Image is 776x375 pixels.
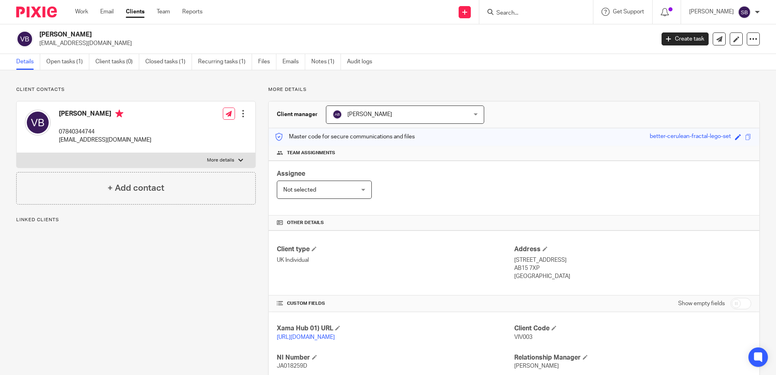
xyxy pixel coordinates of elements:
a: [URL][DOMAIN_NAME] [277,334,335,340]
a: Files [258,54,276,70]
span: JA018259D [277,363,307,369]
h4: Client Code [514,324,751,333]
span: Assignee [277,170,305,177]
i: Primary [115,110,123,118]
input: Search [496,10,569,17]
h4: Client type [277,245,514,254]
p: Linked clients [16,217,256,223]
p: AB15 7XP [514,264,751,272]
a: Create task [662,32,709,45]
label: Show empty fields [678,300,725,308]
h4: [PERSON_NAME] [59,110,151,120]
img: svg%3E [738,6,751,19]
span: Get Support [613,9,644,15]
span: VIV003 [514,334,532,340]
a: Emails [282,54,305,70]
a: Work [75,8,88,16]
a: Clients [126,8,144,16]
a: Team [157,8,170,16]
p: [EMAIL_ADDRESS][DOMAIN_NAME] [59,136,151,144]
p: 07840344744 [59,128,151,136]
span: [PERSON_NAME] [514,363,559,369]
h4: Relationship Manager [514,353,751,362]
img: svg%3E [332,110,342,119]
p: [GEOGRAPHIC_DATA] [514,272,751,280]
a: Recurring tasks (1) [198,54,252,70]
h4: CUSTOM FIELDS [277,300,514,307]
span: Other details [287,220,324,226]
a: Notes (1) [311,54,341,70]
a: Closed tasks (1) [145,54,192,70]
p: [PERSON_NAME] [689,8,734,16]
p: UK Individual [277,256,514,264]
h4: + Add contact [108,182,164,194]
a: Client tasks (0) [95,54,139,70]
p: More details [268,86,760,93]
h4: Address [514,245,751,254]
img: svg%3E [16,30,33,47]
p: [EMAIL_ADDRESS][DOMAIN_NAME] [39,39,649,47]
a: Open tasks (1) [46,54,89,70]
span: Team assignments [287,150,335,156]
img: Pixie [16,6,57,17]
a: Details [16,54,40,70]
span: [PERSON_NAME] [347,112,392,117]
h3: Client manager [277,110,318,119]
p: [STREET_ADDRESS] [514,256,751,264]
p: More details [207,157,234,164]
img: svg%3E [25,110,51,136]
div: better-cerulean-fractal-lego-set [650,132,731,142]
p: Client contacts [16,86,256,93]
span: Not selected [283,187,316,193]
a: Audit logs [347,54,378,70]
a: Reports [182,8,203,16]
h2: [PERSON_NAME] [39,30,527,39]
p: Master code for secure communications and files [275,133,415,141]
h4: Xama Hub 01) URL [277,324,514,333]
a: Email [100,8,114,16]
h4: NI Number [277,353,514,362]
